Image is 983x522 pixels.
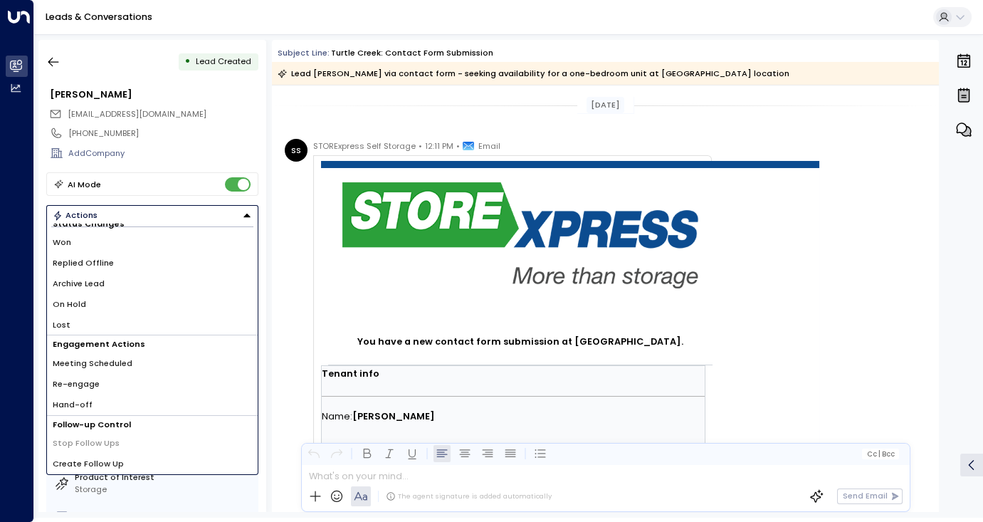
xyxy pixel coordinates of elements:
[331,47,493,59] div: Turtle Creek: Contact Form Submission
[47,215,258,233] h1: Status Changes
[68,177,101,192] div: AI Mode
[68,127,258,140] div: [PHONE_NUMBER]
[278,66,789,80] div: Lead [PERSON_NAME] via contact form - seeking availability for a one-bedroom unit at [GEOGRAPHIC_...
[305,445,322,462] button: Undo
[53,298,86,310] span: On Hold
[53,278,105,290] span: Archive Lead
[75,484,253,496] div: Storage
[419,139,422,153] span: •
[75,471,253,484] label: Product of Interest
[53,399,93,411] span: Hand-off
[862,449,899,459] button: Cc|Bcc
[68,108,206,120] span: [EMAIL_ADDRESS][DOMAIN_NAME]
[53,378,100,390] span: Re-engage
[46,11,152,23] a: Leads & Conversations
[878,450,880,458] span: |
[46,205,258,226] button: Actions
[53,458,124,470] span: Create Follow Up
[196,56,251,67] span: Lead Created
[53,257,114,269] span: Replied Offline
[184,51,191,72] div: •
[352,410,435,422] strong: [PERSON_NAME]
[313,139,416,153] span: STORExpress Self Storage
[322,367,379,380] strong: Tenant info
[68,108,206,120] span: lucydean2014@gmail.om
[478,139,500,153] span: Email
[53,437,120,449] span: Stop Follow Ups
[50,88,258,101] div: [PERSON_NAME]
[425,139,453,153] span: 12:11 PM
[587,97,625,113] div: [DATE]
[53,210,98,220] div: Actions
[866,450,894,458] span: Cc Bcc
[47,416,258,434] h1: Follow-up Control
[53,319,70,331] span: Lost
[53,357,132,370] span: Meeting Scheduled
[342,182,698,288] img: STORExpress%20logo.png
[357,335,683,348] strong: You have a new contact form submission at [GEOGRAPHIC_DATA].
[322,404,352,429] span: Name:
[68,147,258,160] div: AddCompany
[46,205,258,226] div: Button group with a nested menu
[53,236,71,249] span: Won
[278,47,330,58] span: Subject Line:
[47,335,258,353] h1: Engagement Actions
[285,139,307,162] div: SS
[456,139,460,153] span: •
[327,445,345,462] button: Redo
[386,491,552,501] div: The agent signature is added automatically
